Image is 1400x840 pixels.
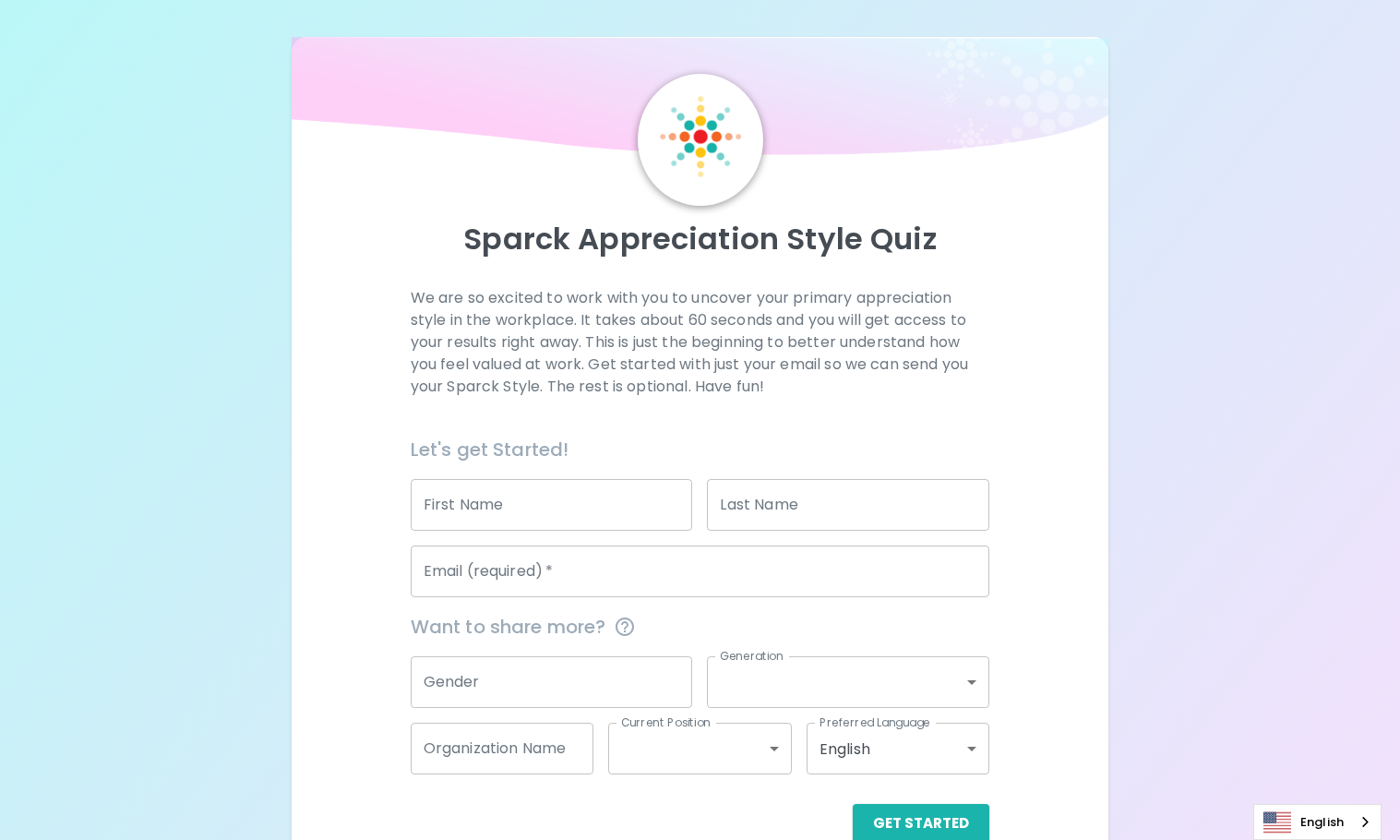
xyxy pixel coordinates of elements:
span: Want to share more? [411,612,990,642]
aside: Language selected: English [1253,804,1382,840]
div: Language [1253,804,1382,840]
div: English [807,723,990,774]
label: Preferred Language [820,714,930,730]
label: Current Position [621,714,711,730]
p: We are so excited to work with you to uncover your primary appreciation style in the workplace. I... [411,287,990,398]
h6: Let's get Started! [411,435,990,464]
img: wave [292,37,1108,165]
a: English [1254,805,1381,839]
p: Sparck Appreciation Style Quiz [314,221,1086,258]
svg: This information is completely confidential and only used for aggregated appreciation studies at ... [614,616,636,638]
img: Sparck Logo [660,96,741,177]
label: Generation [720,648,784,664]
